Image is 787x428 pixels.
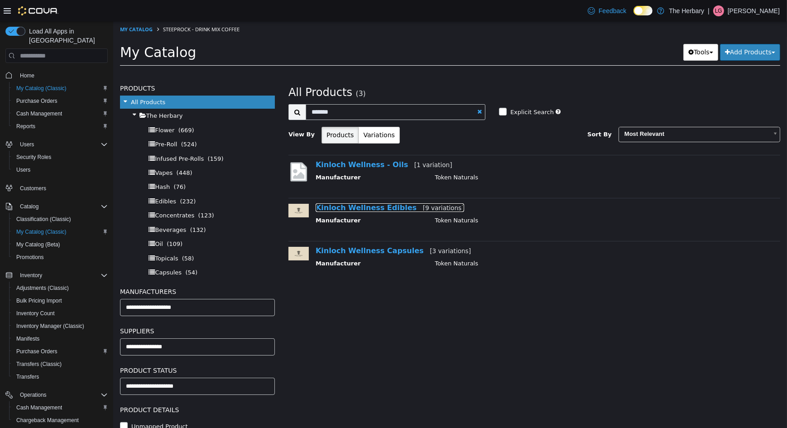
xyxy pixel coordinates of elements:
[708,5,710,16] p: |
[42,191,81,197] span: Concentrates
[202,225,358,234] a: Kinloch Wellness Capsules[3 variations]
[42,234,65,240] span: Topicals
[18,77,52,84] span: All Products
[202,195,315,206] th: Manufacturer
[42,134,91,141] span: Infused Pre-Rolls
[16,123,35,130] span: Reports
[13,321,108,332] span: Inventory Manager (Classic)
[13,214,108,225] span: Classification (Classic)
[16,322,84,330] span: Inventory Manager (Classic)
[16,390,108,400] span: Operations
[18,6,58,15] img: Cova
[2,138,111,151] button: Users
[16,110,62,117] span: Cash Management
[202,152,315,163] th: Manufacturer
[16,270,46,281] button: Inventory
[13,239,108,250] span: My Catalog (Beta)
[13,83,70,94] a: My Catalog (Classic)
[9,414,111,427] button: Chargeback Management
[13,321,88,332] a: Inventory Manager (Classic)
[50,5,126,11] span: Steeprock - Drink Mix Coffee
[13,295,108,306] span: Bulk Pricing Import
[9,226,111,238] button: My Catalog (Classic)
[202,139,339,148] a: Kinloch Wellness - Oils[1 variation]
[16,417,79,424] span: Chargeback Management
[16,69,108,81] span: Home
[310,183,351,190] small: [9 variations]
[2,68,111,82] button: Home
[16,166,30,173] span: Users
[9,251,111,264] button: Promotions
[13,295,66,306] a: Bulk Pricing Import
[13,283,72,293] a: Adjustments (Classic)
[13,121,39,132] a: Reports
[175,65,239,77] span: All Products
[16,373,39,380] span: Transfers
[13,164,34,175] a: Users
[7,23,83,39] span: My Catalog
[9,294,111,307] button: Bulk Pricing Import
[42,162,57,169] span: Hash
[95,134,110,141] span: (159)
[9,120,111,133] button: Reports
[715,5,722,16] span: LG
[13,359,108,370] span: Transfers (Classic)
[16,183,50,194] a: Customers
[13,415,82,426] a: Chargeback Management
[42,106,61,112] span: Flower
[2,200,111,213] button: Catalog
[16,297,62,304] span: Bulk Pricing Import
[202,238,315,249] th: Manufacturer
[13,226,108,237] span: My Catalog (Classic)
[13,152,108,163] span: Security Roles
[16,201,108,212] span: Catalog
[13,308,108,319] span: Inventory Count
[33,91,70,98] span: The Herbary
[9,401,111,414] button: Cash Management
[9,107,111,120] button: Cash Management
[9,238,111,251] button: My Catalog (Beta)
[13,108,66,119] a: Cash Management
[9,151,111,164] button: Security Roles
[16,270,108,281] span: Inventory
[9,95,111,107] button: Purchase Orders
[7,304,162,315] h5: Suppliers
[16,154,51,161] span: Security Roles
[633,6,653,15] input: Dark Mode
[16,390,50,400] button: Operations
[13,346,61,357] a: Purchase Orders
[20,272,42,279] span: Inventory
[474,110,499,116] span: Sort By
[9,358,111,370] button: Transfers (Classic)
[85,191,101,197] span: (123)
[16,139,38,150] button: Users
[570,23,605,39] button: Tools
[42,205,73,212] span: Beverages
[175,183,196,197] img: 150
[584,2,630,20] a: Feedback
[42,219,49,226] span: Oil
[7,5,39,11] a: My Catalog
[13,283,108,293] span: Adjustments (Classic)
[13,108,108,119] span: Cash Management
[9,307,111,320] button: Inventory Count
[25,27,108,45] span: Load All Apps in [GEOGRAPHIC_DATA]
[2,389,111,401] button: Operations
[13,308,58,319] a: Inventory Count
[505,106,667,121] a: Most Relevant
[20,391,47,399] span: Operations
[13,402,108,413] span: Cash Management
[16,139,108,150] span: Users
[13,83,108,94] span: My Catalog (Classic)
[16,70,38,81] a: Home
[599,6,626,15] span: Feedback
[9,320,111,332] button: Inventory Manager (Classic)
[7,383,162,394] h5: Product Details
[315,238,652,249] td: Token Naturals
[7,265,162,276] h5: Manufacturers
[63,148,79,155] span: (448)
[13,252,48,263] a: Promotions
[65,106,81,112] span: (669)
[69,234,81,240] span: (58)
